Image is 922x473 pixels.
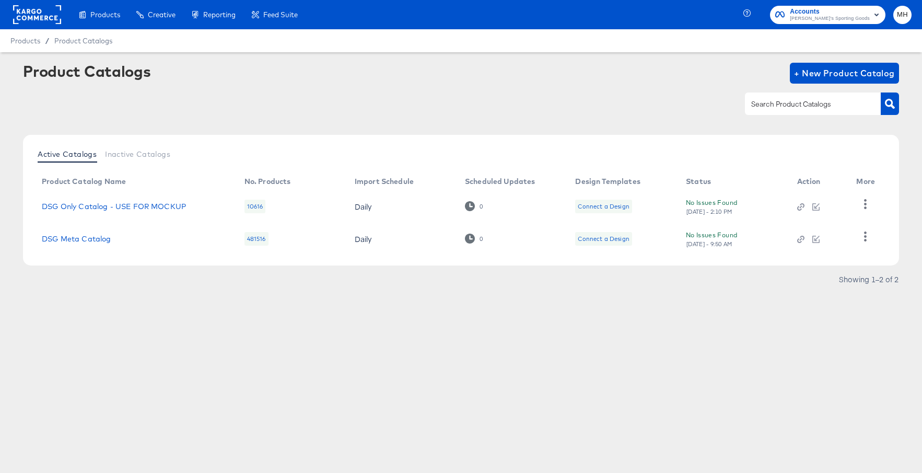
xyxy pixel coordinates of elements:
span: Accounts [790,6,870,17]
span: + New Product Catalog [794,66,895,80]
div: Product Catalogs [23,63,150,79]
span: Creative [148,10,176,19]
span: Products [10,37,40,45]
a: DSG Meta Catalog [42,235,111,243]
td: Daily [346,223,457,255]
div: Connect a Design [575,232,632,246]
div: Product Catalog Name [42,177,126,186]
div: 0 [465,201,483,211]
th: Status [678,174,789,190]
div: Connect a Design [578,235,629,243]
a: DSG Only Catalog - USE FOR MOCKUP [42,202,186,211]
div: 0 [479,203,483,210]
div: Design Templates [575,177,640,186]
div: No. Products [244,177,291,186]
button: Accounts[PERSON_NAME]'s Sporting Goods [770,6,885,24]
div: Connect a Design [578,202,629,211]
div: 10616 [244,200,266,213]
div: Import Schedule [355,177,414,186]
span: Inactive Catalogs [105,150,170,158]
th: More [848,174,888,190]
div: 0 [479,235,483,243]
span: Reporting [203,10,236,19]
td: Daily [346,190,457,223]
span: MH [897,9,907,21]
button: MH [893,6,912,24]
span: [PERSON_NAME]'s Sporting Goods [790,15,870,23]
div: 481516 [244,232,269,246]
a: Product Catalogs [54,37,112,45]
span: Active Catalogs [38,150,97,158]
span: / [40,37,54,45]
div: Connect a Design [575,200,632,213]
span: Feed Suite [263,10,298,19]
div: Showing 1–2 of 2 [838,275,899,283]
th: Action [789,174,848,190]
input: Search Product Catalogs [749,98,860,110]
div: 0 [465,234,483,244]
div: Scheduled Updates [465,177,535,186]
button: + New Product Catalog [790,63,899,84]
span: Products [90,10,120,19]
